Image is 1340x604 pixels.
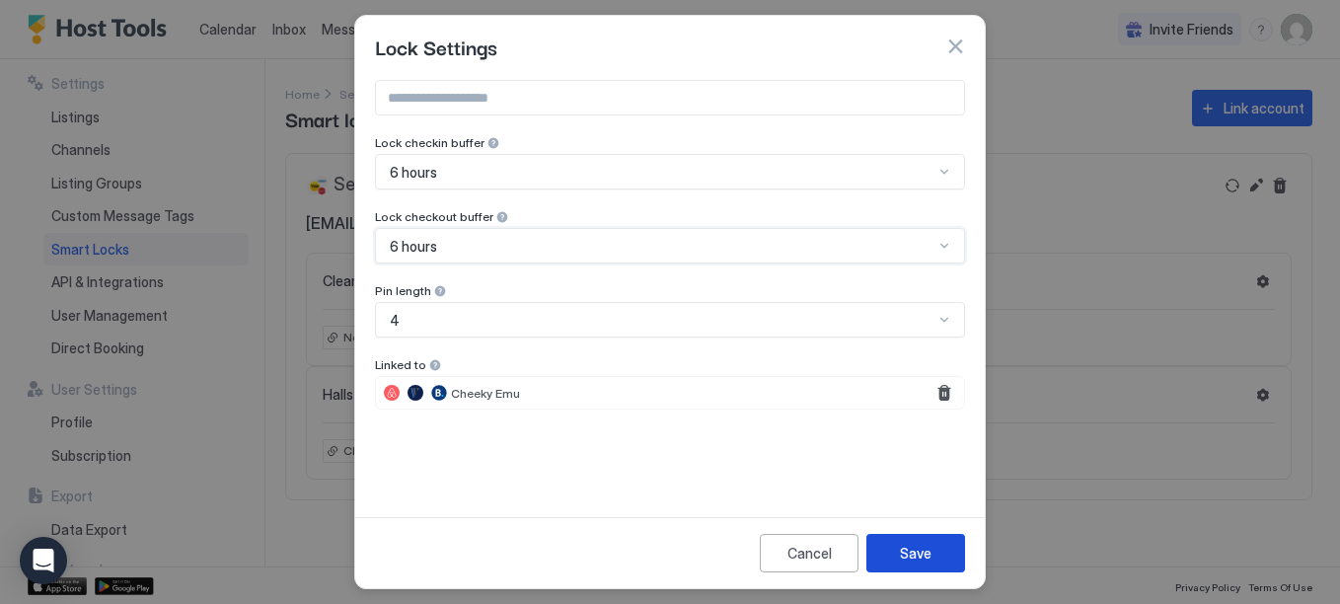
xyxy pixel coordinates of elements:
[390,312,400,330] span: 4
[375,357,426,372] span: Linked to
[451,386,520,401] span: Cheeky Emu
[932,381,956,405] button: Remove
[375,283,431,298] span: Pin length
[376,81,964,114] input: Input Field
[375,32,497,61] span: Lock Settings
[866,534,965,572] button: Save
[375,209,493,224] span: Lock checkout buffer
[900,543,931,564] div: Save
[760,534,858,572] button: Cancel
[390,164,437,182] span: 6 hours
[375,135,484,150] span: Lock checkin buffer
[20,537,67,584] div: Open Intercom Messenger
[787,543,832,564] div: Cancel
[390,238,437,256] span: 6 hours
